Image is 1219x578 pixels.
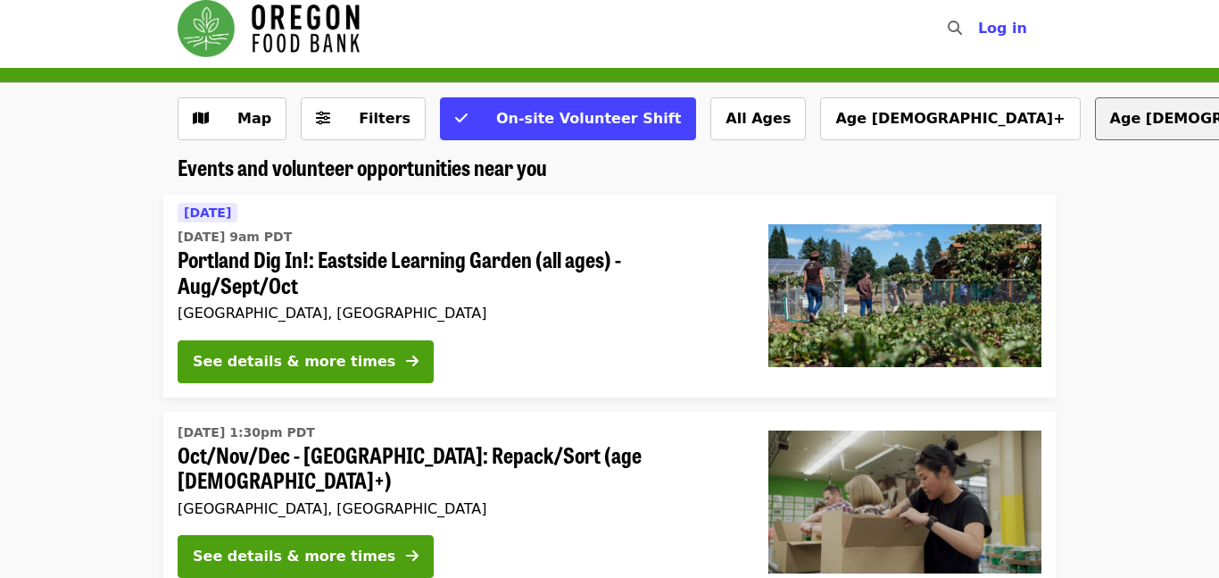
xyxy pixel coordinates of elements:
[455,110,468,127] i: check icon
[163,195,1056,398] a: See details for "Portland Dig In!: Eastside Learning Garden (all ages) - Aug/Sept/Oct"
[178,500,740,517] div: [GEOGRAPHIC_DATA], [GEOGRAPHIC_DATA]
[359,110,410,127] span: Filters
[193,110,209,127] i: map icon
[178,340,434,383] button: See details & more times
[710,97,806,140] button: All Ages
[406,353,419,370] i: arrow-right icon
[768,224,1041,367] img: Portland Dig In!: Eastside Learning Garden (all ages) - Aug/Sept/Oct organized by Oregon Food Bank
[973,7,987,50] input: Search
[316,110,330,127] i: sliders-h icon
[820,97,1080,140] button: Age [DEMOGRAPHIC_DATA]+
[184,205,231,220] span: [DATE]
[178,97,286,140] button: Show map view
[178,305,740,322] div: [GEOGRAPHIC_DATA], [GEOGRAPHIC_DATA]
[964,11,1041,46] button: Log in
[768,431,1041,574] img: Oct/Nov/Dec - Portland: Repack/Sort (age 8+) organized by Oregon Food Bank
[178,535,434,578] button: See details & more times
[406,548,419,565] i: arrow-right icon
[193,351,395,373] div: See details & more times
[496,110,681,127] span: On-site Volunteer Shift
[301,97,426,140] button: Filters (0 selected)
[178,151,547,182] span: Events and volunteer opportunities near you
[978,20,1027,37] span: Log in
[948,20,962,37] i: search icon
[440,97,696,140] button: On-site Volunteer Shift
[178,442,740,494] span: Oct/Nov/Dec - [GEOGRAPHIC_DATA]: Repack/Sort (age [DEMOGRAPHIC_DATA]+)
[193,546,395,567] div: See details & more times
[178,423,315,442] time: [DATE] 1:30pm PDT
[237,110,271,127] span: Map
[178,247,740,298] span: Portland Dig In!: Eastside Learning Garden (all ages) - Aug/Sept/Oct
[178,228,292,247] time: [DATE] 9am PDT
